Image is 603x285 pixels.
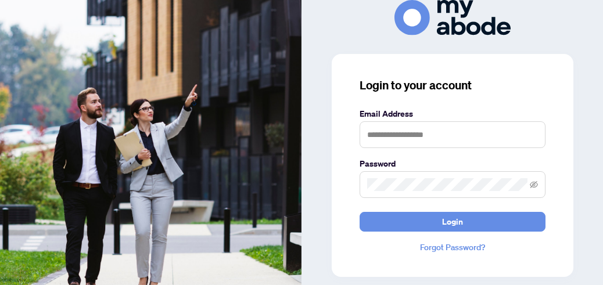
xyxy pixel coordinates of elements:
button: Login [360,212,545,232]
label: Password [360,157,545,170]
h3: Login to your account [360,77,545,93]
a: Forgot Password? [360,241,545,254]
span: eye-invisible [530,181,538,189]
label: Email Address [360,107,545,120]
span: Login [442,212,463,231]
